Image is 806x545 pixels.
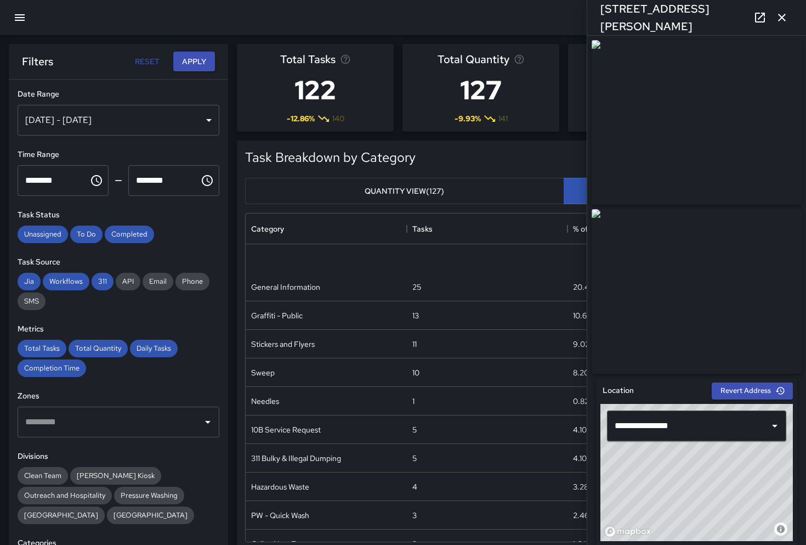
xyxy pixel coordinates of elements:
div: [GEOGRAPHIC_DATA] [18,507,105,524]
span: -12.86 % [287,113,315,124]
span: Total Tasks [18,344,66,353]
span: 311 [92,277,113,286]
button: Choose time, selected time is 12:00 AM [86,170,107,192]
div: 11 [412,339,417,350]
span: Outreach and Hospitality [18,491,112,500]
div: 8.20% [573,367,594,378]
div: 4.10% [573,453,592,464]
div: [DATE] - [DATE] [18,105,219,136]
h6: Task Status [18,209,219,221]
h6: Time Range [18,149,219,161]
div: Sweep [251,367,275,378]
h6: Date Range [18,88,219,100]
span: Completed [105,229,154,239]
span: [GEOGRAPHIC_DATA] [107,510,194,520]
span: SMS [18,296,46,306]
h6: Zones [18,390,219,402]
div: Outreach and Hospitality [18,487,112,504]
div: 5 [412,424,417,435]
div: API [116,273,140,290]
h5: Task Breakdown by Category [245,149,416,166]
span: Daily Tasks [130,344,178,353]
span: 141 [498,113,508,124]
div: Total Tasks [18,340,66,357]
span: 140 [332,113,344,124]
div: SMS [18,293,46,310]
h6: Filters [22,53,53,70]
span: API [116,277,140,286]
span: To Do [70,229,103,239]
div: Needles [251,396,279,407]
div: Completed [105,226,154,243]
div: 4.10% [573,424,592,435]
div: 3 [412,510,417,521]
div: 13 [412,310,419,321]
div: 311 [92,273,113,290]
h6: Metrics [18,323,219,335]
span: [GEOGRAPHIC_DATA] [18,510,105,520]
span: -9.93 % [455,113,481,124]
span: Unassigned [18,229,68,239]
button: Apply [173,52,215,72]
div: Tasks [407,213,568,244]
span: Total Quantity [69,344,128,353]
div: Clean Team [18,467,68,485]
div: 2.46% [573,510,594,521]
div: 20.49% [573,282,600,293]
span: Workflows [43,277,89,286]
div: Category [251,213,284,244]
div: Jia [18,273,41,290]
span: Phone [175,277,209,286]
div: Graffiti - Public [251,310,303,321]
h3: 122 [280,68,351,112]
div: 4 [412,481,417,492]
div: Email [143,273,173,290]
div: 25 [412,282,421,293]
div: 0.82% [573,396,594,407]
span: Jia [18,277,41,286]
svg: Total task quantity in the selected period, compared to the previous period. [514,54,525,65]
div: Phone [175,273,209,290]
span: [PERSON_NAME] Kiosk [70,471,161,480]
div: [PERSON_NAME] Kiosk [70,467,161,485]
div: 3.28% [573,481,594,492]
button: Open [200,414,215,430]
div: Tasks [412,213,433,244]
div: Category [246,213,407,244]
span: Total Tasks [280,50,336,68]
div: 9.02% [573,339,595,350]
div: Completion Time [18,359,86,377]
div: Stickers and Flyers [251,339,315,350]
div: Total Quantity [69,340,128,357]
div: Pressure Washing [114,487,184,504]
span: Pressure Washing [114,491,184,500]
span: Email [143,277,173,286]
span: Clean Team [18,471,68,480]
div: To Do [70,226,103,243]
div: General Information [251,282,320,293]
div: 5 [412,453,417,464]
div: 10.66% [573,310,597,321]
div: 10 [412,367,419,378]
span: Total Quantity [438,50,509,68]
div: Hazardous Waste [251,481,309,492]
div: 10B Service Request [251,424,321,435]
button: Quantity View(127) [245,178,564,205]
div: 311 Bulky & Illegal Dumping [251,453,341,464]
button: Choose time, selected time is 11:59 PM [196,170,218,192]
div: Workflows [43,273,89,290]
h6: Task Source [18,256,219,268]
div: [GEOGRAPHIC_DATA] [107,507,194,524]
div: Unassigned [18,226,68,243]
h6: Divisions [18,451,219,463]
span: Completion Time [18,363,86,373]
svg: Total number of tasks in the selected period, compared to the previous period. [340,54,351,65]
div: Daily Tasks [130,340,178,357]
button: Reset [129,52,164,72]
div: PW - Quick Wash [251,510,309,521]
h3: 127 [438,68,525,112]
div: 1 [412,396,415,407]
